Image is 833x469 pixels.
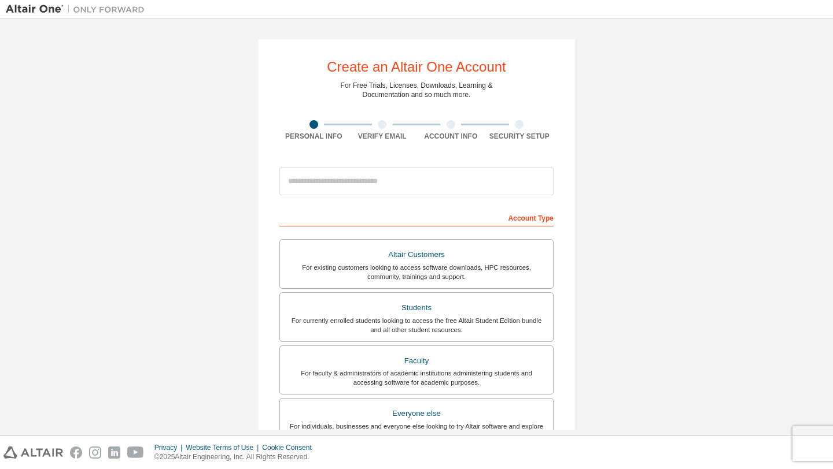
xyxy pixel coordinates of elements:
[186,443,262,452] div: Website Terms of Use
[279,208,554,226] div: Account Type
[70,446,82,459] img: facebook.svg
[287,353,546,369] div: Faculty
[348,132,417,141] div: Verify Email
[262,443,318,452] div: Cookie Consent
[287,368,546,387] div: For faculty & administrators of academic institutions administering students and accessing softwa...
[287,263,546,281] div: For existing customers looking to access software downloads, HPC resources, community, trainings ...
[154,443,186,452] div: Privacy
[417,132,485,141] div: Account Info
[108,446,120,459] img: linkedin.svg
[287,405,546,422] div: Everyone else
[154,452,319,462] p: © 2025 Altair Engineering, Inc. All Rights Reserved.
[127,446,144,459] img: youtube.svg
[287,422,546,440] div: For individuals, businesses and everyone else looking to try Altair software and explore our prod...
[287,300,546,316] div: Students
[287,316,546,334] div: For currently enrolled students looking to access the free Altair Student Edition bundle and all ...
[287,247,546,263] div: Altair Customers
[279,132,348,141] div: Personal Info
[89,446,101,459] img: instagram.svg
[3,446,63,459] img: altair_logo.svg
[485,132,554,141] div: Security Setup
[6,3,150,15] img: Altair One
[327,60,506,74] div: Create an Altair One Account
[341,81,493,99] div: For Free Trials, Licenses, Downloads, Learning & Documentation and so much more.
